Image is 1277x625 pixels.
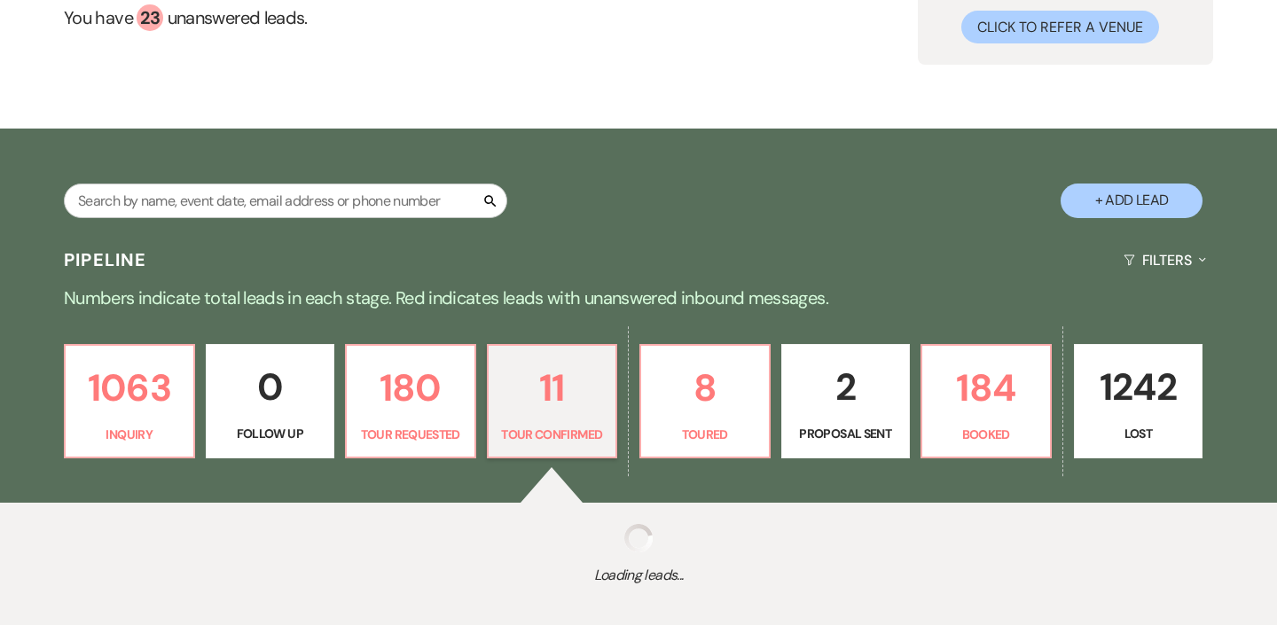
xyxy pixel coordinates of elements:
[1061,184,1203,218] button: + Add Lead
[64,247,147,272] h3: Pipeline
[652,425,758,444] p: Toured
[933,425,1039,444] p: Booked
[499,358,606,418] p: 11
[1085,357,1192,417] p: 1242
[64,565,1213,586] span: Loading leads...
[64,344,195,459] a: 1063Inquiry
[357,425,464,444] p: Tour Requested
[499,425,606,444] p: Tour Confirmed
[64,184,507,218] input: Search by name, event date, email address or phone number
[793,357,899,417] p: 2
[206,344,335,459] a: 0Follow Up
[652,358,758,418] p: 8
[624,524,653,552] img: loading spinner
[1085,424,1192,443] p: Lost
[76,425,183,444] p: Inquiry
[76,358,183,418] p: 1063
[933,358,1039,418] p: 184
[64,4,709,31] a: You have 23 unanswered leads.
[217,424,324,443] p: Follow Up
[1074,344,1203,459] a: 1242Lost
[137,4,163,31] div: 23
[793,424,899,443] p: Proposal Sent
[357,358,464,418] p: 180
[921,344,1052,459] a: 184Booked
[961,11,1159,43] button: Click to Refer a Venue
[345,344,476,459] a: 180Tour Requested
[639,344,771,459] a: 8Toured
[1116,237,1213,284] button: Filters
[217,357,324,417] p: 0
[487,344,618,459] a: 11Tour Confirmed
[781,344,911,459] a: 2Proposal Sent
